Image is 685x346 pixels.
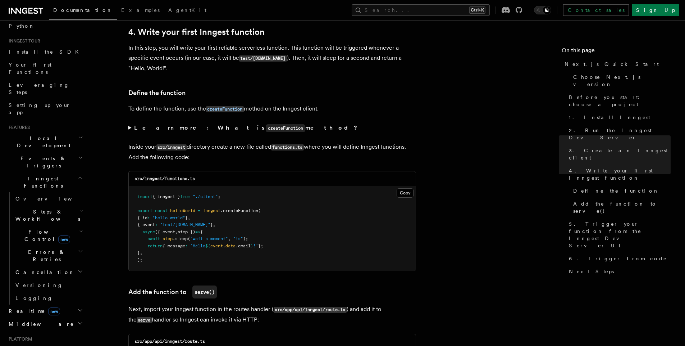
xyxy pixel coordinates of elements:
[569,114,650,121] span: 1. Install Inngest
[200,229,203,234] span: {
[13,205,85,225] button: Steps & Workflows
[6,19,85,32] a: Python
[190,243,205,248] span: `Hello
[573,187,659,194] span: Define the function
[160,222,210,227] span: "test/[DOMAIN_NAME]"
[6,78,85,99] a: Leveraging Steps
[566,252,671,265] a: 6. Trigger from code
[6,307,60,315] span: Realtime
[140,250,142,255] span: ,
[13,292,85,305] a: Logging
[253,243,258,248] span: !`
[569,255,667,262] span: 6. Trigger from code
[274,307,347,313] code: src/app/api/inngest/route.ts
[128,142,416,162] p: Inside your directory create a new file called where you will define Inngest functions. Add the f...
[6,336,32,342] span: Platform
[210,222,213,227] span: }
[13,228,79,243] span: Flow Control
[117,2,164,19] a: Examples
[15,282,63,288] span: Versioning
[58,235,70,243] span: new
[566,265,671,278] a: Next Steps
[188,236,190,241] span: (
[566,124,671,144] a: 2. Run the Inngest Dev Server
[233,236,243,241] span: "1s"
[13,248,78,263] span: Errors & Retries
[155,229,175,234] span: ({ event
[128,27,265,37] a: 4. Write your first Inngest function
[15,295,53,301] span: Logging
[570,184,671,197] a: Define the function
[397,188,414,198] button: Copy
[155,222,157,227] span: :
[6,320,74,328] span: Middleware
[6,152,85,172] button: Events & Triggers
[203,208,220,213] span: inngest
[220,208,258,213] span: .createFunction
[258,243,263,248] span: };
[134,124,359,131] strong: Learn more: What is method?
[251,243,253,248] span: }
[137,194,152,199] span: import
[147,236,160,241] span: await
[6,45,85,58] a: Install the SDK
[152,194,180,199] span: { inngest }
[205,243,210,248] span: ${
[570,71,671,91] a: Choose Next.js version
[137,222,155,227] span: { event
[271,144,304,150] code: functions.ts
[13,225,85,246] button: Flow Controlnew
[236,243,251,248] span: .email
[9,23,35,29] span: Python
[566,217,671,252] a: 5. Trigger your function from the Inngest Dev Server UI
[6,318,85,331] button: Middleware
[6,305,85,318] button: Realtimenew
[563,4,629,16] a: Contact sales
[128,104,416,114] p: To define the function, use the method on the Inngest client.
[13,266,85,279] button: Cancellation
[198,208,200,213] span: =
[569,220,671,249] span: 5. Trigger your function from the Inngest Dev Server UI
[9,102,70,115] span: Setting up your app
[566,91,671,111] a: Before you start: choose a project
[13,279,85,292] a: Versioning
[13,269,75,276] span: Cancellation
[163,236,173,241] span: step
[243,236,248,241] span: );
[352,4,490,16] button: Search...Ctrl+K
[569,167,671,181] span: 4. Write your first Inngest function
[193,194,218,199] span: "./client"
[6,175,78,189] span: Inngest Functions
[137,317,152,323] code: serve
[566,111,671,124] a: 1. Install Inngest
[6,135,78,149] span: Local Development
[562,46,671,58] h4: On this page
[573,200,671,215] span: Add the function to serve()
[569,94,671,108] span: Before you start: choose a project
[137,250,140,255] span: }
[15,196,90,202] span: Overview
[190,236,228,241] span: "wait-a-moment"
[142,229,155,234] span: async
[137,257,142,262] span: );
[48,307,60,315] span: new
[569,147,671,161] span: 3. Create an Inngest client
[185,243,188,248] span: :
[213,222,215,227] span: ,
[206,105,244,112] a: createFunction
[258,208,261,213] span: (
[195,229,200,234] span: =>
[6,155,78,169] span: Events & Triggers
[134,176,195,181] code: src/inngest/functions.ts
[566,144,671,164] a: 3. Create an Inngest client
[223,243,225,248] span: .
[6,125,30,130] span: Features
[566,164,671,184] a: 4. Write your first Inngest function
[173,236,188,241] span: .sleep
[170,208,195,213] span: helloWorld
[266,124,305,132] code: createFunction
[239,55,287,62] code: test/[DOMAIN_NAME]
[6,38,40,44] span: Inngest tour
[128,123,416,133] summary: Learn more: What iscreateFunctionmethod?
[163,243,185,248] span: { message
